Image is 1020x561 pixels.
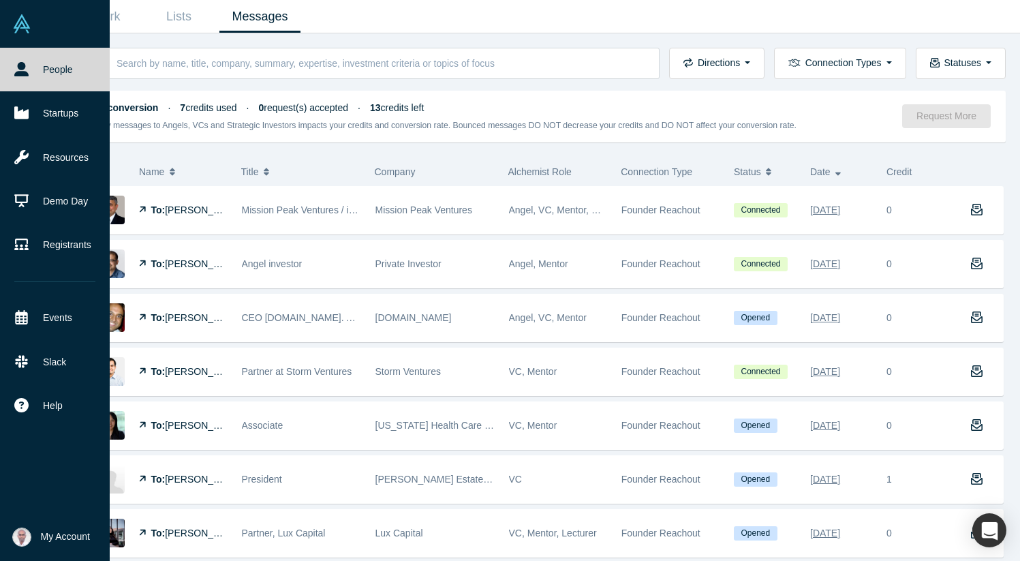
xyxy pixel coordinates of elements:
[151,258,166,269] strong: To:
[886,365,892,379] div: 0
[734,157,761,186] span: Status
[880,456,956,503] div: 1
[151,420,166,431] strong: To:
[810,157,872,186] button: Date
[375,204,472,215] span: Mission Peak Ventures
[810,306,840,330] div: [DATE]
[370,102,424,113] span: credits left
[375,312,452,323] span: [DOMAIN_NAME]
[509,528,597,539] span: VC, Mentor, Lecturer
[621,474,700,485] span: Founder Reachout
[151,366,166,377] strong: To:
[734,203,788,217] span: Connected
[886,526,892,541] div: 0
[165,258,243,269] span: [PERSON_NAME]
[242,474,282,485] span: President
[12,528,31,547] img: Vetri Venthan Elango's Account
[734,419,777,433] span: Opened
[810,252,840,276] div: [DATE]
[734,526,777,541] span: Opened
[94,121,797,130] small: Only messages to Angels, VCs and Strategic Investors impacts your credits and conversion rate. Bo...
[810,198,840,222] div: [DATE]
[810,157,831,186] span: Date
[810,414,840,438] div: [DATE]
[375,420,568,431] span: [US_STATE] Health Care Foundation (CHCF)
[219,1,300,33] a: Messages
[886,203,892,217] div: 0
[242,258,303,269] span: Angel investor
[259,102,264,113] strong: 0
[242,204,389,215] span: Mission Peak Ventures / instantsys
[165,528,243,539] span: [PERSON_NAME]
[621,258,700,269] span: Founder Reachout
[509,258,568,269] span: Angel, Mentor
[509,474,522,485] span: VC
[810,521,840,545] div: [DATE]
[916,48,1006,79] button: Statuses
[96,519,125,547] img: Deena Shakir's Profile Image
[242,528,326,539] span: Partner, Lux Capital
[886,311,892,325] div: 0
[12,528,90,547] button: My Account
[734,157,796,186] button: Status
[96,411,125,440] img: Hong Truong's Profile Image
[96,465,125,494] img: Will Jarvis's Profile Image
[12,14,31,33] img: Alchemist Vault Logo
[375,528,423,539] span: Lux Capital
[509,366,557,377] span: VC, Mentor
[165,366,243,377] span: [PERSON_NAME]
[621,528,700,539] span: Founder Reachout
[734,365,788,379] span: Connected
[94,102,159,113] strong: 0% conversion
[138,1,219,33] a: Lists
[180,102,236,113] span: credits used
[734,257,788,271] span: Connected
[168,102,170,113] span: ·
[370,102,381,113] strong: 13
[96,249,125,278] img: Danny Chee's Profile Image
[139,157,164,186] span: Name
[241,157,360,186] button: Title
[375,166,416,177] span: Company
[43,399,63,413] span: Help
[115,47,645,79] input: Search by name, title, company, summary, expertise, investment criteria or topics of focus
[165,204,243,215] span: [PERSON_NAME]
[886,419,892,433] div: 0
[375,258,442,269] span: Private Investor
[621,166,692,177] span: Connection Type
[96,303,125,332] img: Ben Cherian's Profile Image
[375,366,442,377] span: Storm Ventures
[96,357,125,386] img: Arun Penmetsa's Profile Image
[734,472,777,487] span: Opened
[242,366,352,377] span: Partner at Storm Ventures
[621,366,700,377] span: Founder Reachout
[165,312,243,323] span: [PERSON_NAME]
[734,311,777,325] span: Opened
[165,420,243,431] span: [PERSON_NAME]
[151,312,166,323] strong: To:
[259,102,349,113] span: request(s) accepted
[96,196,125,224] img: Vipin Chawla's Profile Image
[358,102,360,113] span: ·
[621,420,700,431] span: Founder Reachout
[151,528,166,539] strong: To:
[508,166,572,177] span: Alchemist Role
[180,102,185,113] strong: 7
[247,102,249,113] span: ·
[886,166,912,177] span: Credit
[509,420,557,431] span: VC, Mentor
[621,204,700,215] span: Founder Reachout
[886,257,892,271] div: 0
[151,474,166,485] strong: To:
[165,474,243,485] span: [PERSON_NAME]
[41,530,90,544] span: My Account
[621,312,700,323] span: Founder Reachout
[509,204,736,215] span: Angel, VC, Mentor, Service Provider, Channel Partner
[151,204,166,215] strong: To:
[810,468,840,491] div: [DATE]
[509,312,587,323] span: Angel, VC, Mentor
[241,157,259,186] span: Title
[242,420,283,431] span: Associate
[242,312,670,323] span: CEO [DOMAIN_NAME]. Also advising and investing. Previously w/ Red Hat, Inktank, DreamHost, etc.
[669,48,764,79] button: Directions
